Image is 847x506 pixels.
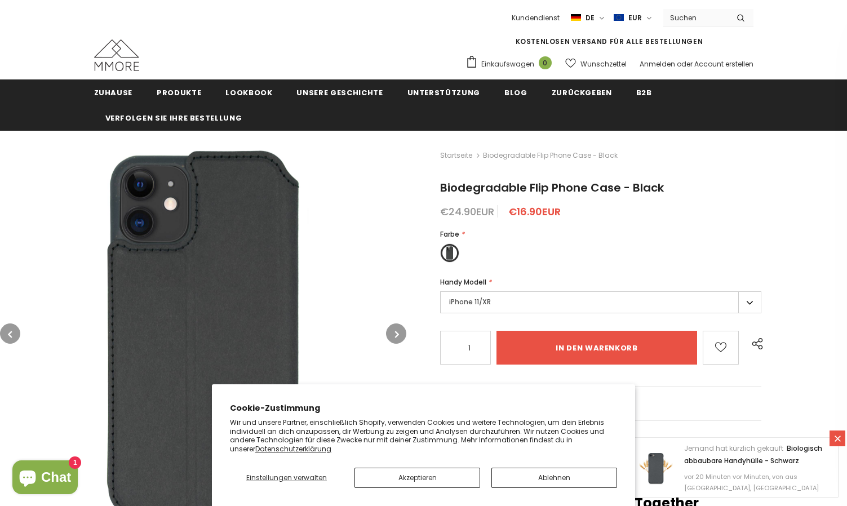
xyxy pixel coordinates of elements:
[571,13,581,23] img: i-lang-2.png
[684,472,819,492] span: vor 20 Minuten vor Minuten, von aus [GEOGRAPHIC_DATA], [GEOGRAPHIC_DATA]
[677,59,693,69] span: oder
[694,59,753,69] a: Account erstellen
[225,79,272,105] a: Lookbook
[636,79,652,105] a: B2B
[105,113,242,123] span: Verfolgen Sie Ihre Bestellung
[296,87,383,98] span: Unsere Geschichte
[440,205,494,219] span: €24.90EUR
[552,87,612,98] span: Zurückgeben
[105,105,242,130] a: Verfolgen Sie Ihre Bestellung
[504,87,527,98] span: Blog
[9,460,81,497] inbox-online-store-chat: Onlineshop-Chat von Shopify
[94,87,133,98] span: Zuhause
[491,468,617,488] button: Ablehnen
[465,55,557,72] a: Einkaufswagen 0
[508,205,561,219] span: €16.90EUR
[539,56,552,69] span: 0
[407,87,480,98] span: Unterstützung
[354,468,480,488] button: Akzeptieren
[496,331,697,365] input: in den warenkorb
[586,12,595,24] span: de
[481,59,534,70] span: Einkaufswagen
[504,79,527,105] a: Blog
[565,54,627,74] a: Wunschzettel
[580,59,627,70] span: Wunschzettel
[246,473,327,482] span: Einstellungen verwalten
[440,291,761,313] label: iPhone 11/XR
[230,402,618,414] h2: Cookie-Zustimmung
[440,149,472,162] a: Startseite
[552,79,612,105] a: Zurückgeben
[94,79,133,105] a: Zuhause
[94,39,139,71] img: MMORE Cases
[640,59,675,69] a: Anmelden
[296,79,383,105] a: Unsere Geschichte
[407,79,480,105] a: Unterstützung
[663,10,728,26] input: Search Site
[230,468,343,488] button: Einstellungen verwalten
[440,180,664,196] span: Biodegradable Flip Phone Case - Black
[255,444,331,454] a: Datenschutzerklärung
[157,87,201,98] span: Produkte
[684,443,783,453] span: Jemand hat kürzlich gekauft
[628,12,642,24] span: EUR
[483,149,618,162] span: Biodegradable Flip Phone Case - Black
[157,79,201,105] a: Produkte
[516,37,703,46] span: KOSTENLOSEN VERSAND FÜR ALLE BESTELLUNGEN
[636,87,652,98] span: B2B
[512,13,560,23] span: Kundendienst
[225,87,272,98] span: Lookbook
[230,418,618,453] p: Wir und unsere Partner, einschließlich Shopify, verwenden Cookies und weitere Technologien, um de...
[440,277,486,287] span: Handy Modell
[440,229,459,239] span: Farbe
